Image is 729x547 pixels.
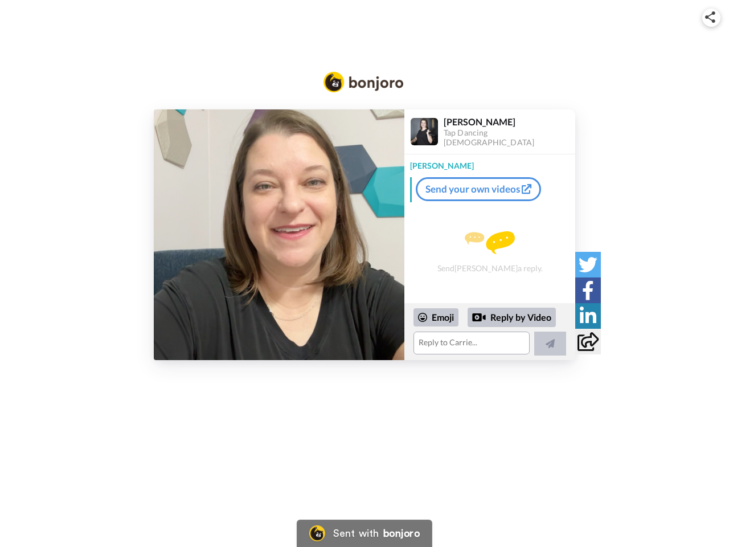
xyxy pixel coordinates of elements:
[465,231,515,254] img: message.svg
[413,308,458,326] div: Emoji
[468,308,556,327] div: Reply by Video
[472,311,486,324] div: Reply by Video
[705,11,715,23] img: ic_share.svg
[154,109,404,360] img: b6832a39-7e25-472d-ae50-c666c78e0bba-thumb.jpg
[444,128,575,148] div: Tap Dancing [DEMOGRAPHIC_DATA]
[411,118,438,145] img: Profile Image
[323,72,403,92] img: Bonjoro Logo
[404,154,575,172] div: [PERSON_NAME]
[444,116,575,127] div: [PERSON_NAME]
[404,207,575,297] div: Send [PERSON_NAME] a reply.
[416,177,541,201] a: Send your own videos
